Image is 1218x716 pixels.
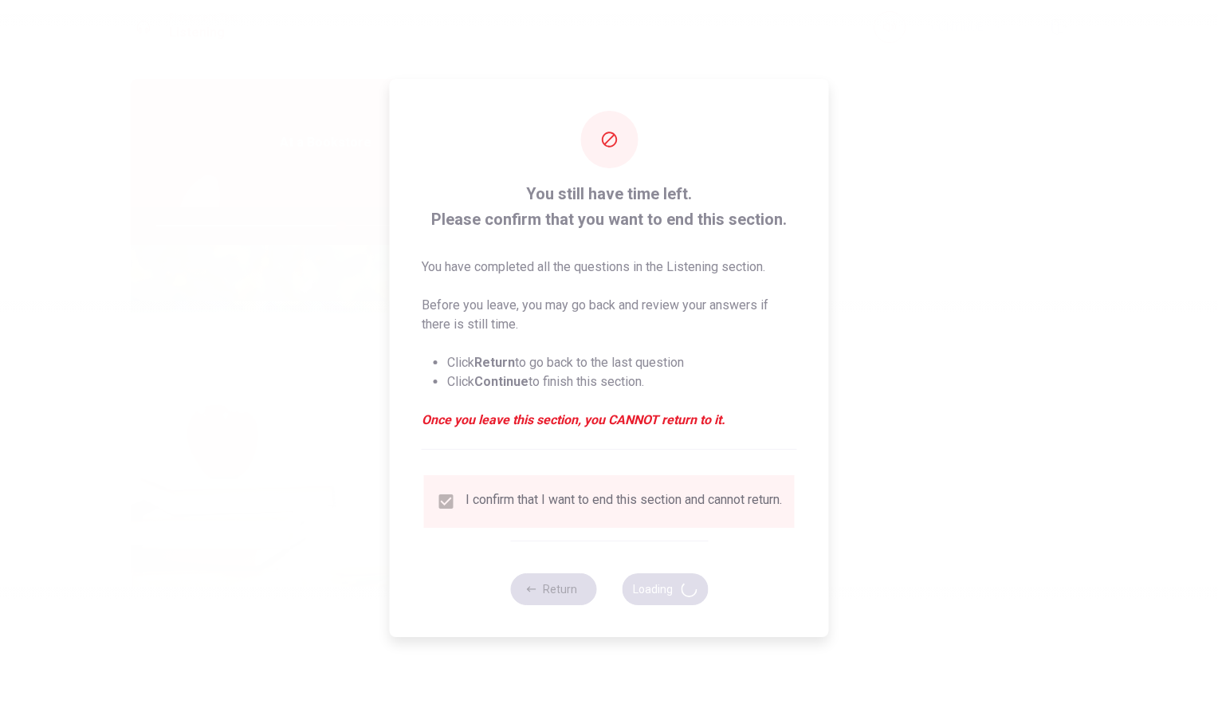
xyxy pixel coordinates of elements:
p: Before you leave, you may go back and review your answers if there is still time. [422,296,797,334]
li: Click to finish this section. [447,372,797,391]
em: Once you leave this section, you CANNOT return to it. [422,411,797,430]
button: Return [510,573,596,605]
div: I confirm that I want to end this section and cannot return. [466,492,782,511]
button: Loading [622,573,708,605]
span: You still have time left. Please confirm that you want to end this section. [422,181,797,232]
strong: Continue [474,374,528,389]
strong: Return [474,355,515,370]
p: You have completed all the questions in the Listening section. [422,258,797,277]
li: Click to go back to the last question [447,353,797,372]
